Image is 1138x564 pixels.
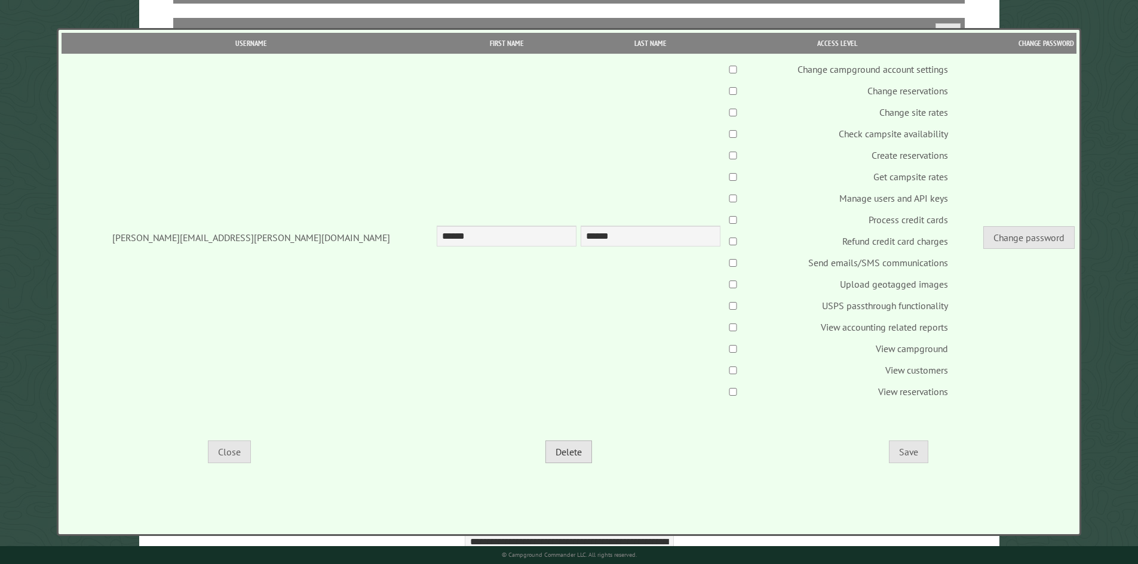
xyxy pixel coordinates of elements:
[68,54,435,421] td: [PERSON_NAME][EMAIL_ADDRESS][PERSON_NAME][DOMAIN_NAME]
[68,33,435,54] th: Username
[748,101,950,123] td: User is allowed to change campsite rates
[748,144,950,166] td: (Future implementation) User has permissions to make new reservations on behalf of customers
[208,440,251,463] button: Close
[983,226,1075,249] button: Change password
[722,33,952,54] th: Access level
[748,166,950,187] td: (Future implementation) User has permissions to view all campsite rates
[748,123,950,144] td: (Future implementation) User has permissions see which campsites are available and which are occu...
[748,187,950,209] td: User is allowed to manage and change permissions for all users of this campground
[889,440,928,463] button: Save
[389,18,792,44] th: Username
[935,23,961,38] button: Add
[748,359,950,381] td: (Future implementation) User has permissions to view information about customers
[748,80,950,101] td: (Future implementation) User has permissions to alter existing reservations
[748,252,950,273] td: Send emails/SMS communications to customers (not receipts)
[748,295,950,316] td: User is allowed to use the USPS ZIP code lookup feature when making new reservations
[843,18,918,44] th: Access Level
[287,18,389,44] th: Last Name
[748,273,950,295] td: User is allowed to upload, modify, and delete geotagged images of the campground
[578,33,722,54] th: Last name
[748,209,950,230] td: User is allowed to process credit card transactions
[545,440,592,463] button: Delete
[502,551,637,559] small: © Campground Commander LLC. All rights reserved.
[952,33,1076,54] th: Change password
[748,381,950,402] td: (Future implementation) User has permissions to view existing reservations and related information
[748,230,950,252] td: User is allowed to process credit card refunds/credits
[792,18,842,44] th: Password
[435,33,578,54] th: First name
[748,316,950,338] td: User can view billing and accounting related reports
[748,58,950,80] td: User is allowed to change campground account settings, including discounts, multi-item charges, t...
[179,18,288,44] th: First Name
[748,338,950,359] td: (Future implementation) User has permissions to view the full satellite view of the campground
